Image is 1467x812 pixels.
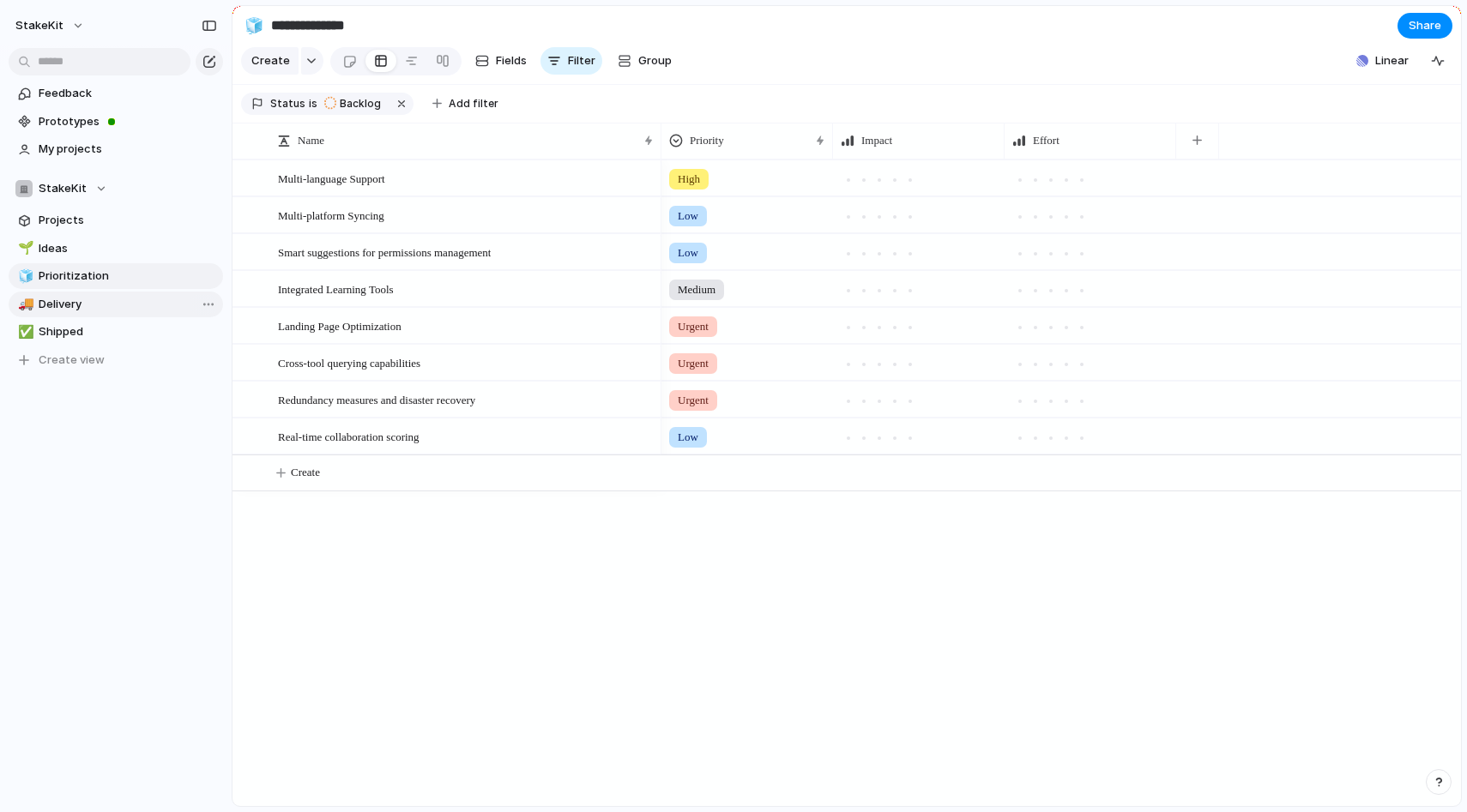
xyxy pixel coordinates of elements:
span: Status [270,96,305,111]
span: Medium [678,281,715,298]
button: StakeKit [9,176,223,201]
button: Group [609,47,680,75]
a: Projects [9,208,223,233]
button: 🚚 [15,296,33,313]
span: Cross-tool querying capabilities [278,352,420,372]
a: 🌱Ideas [9,236,223,262]
button: 🧊 [15,268,33,285]
span: Add filter [449,96,498,111]
a: Feedback [9,81,223,106]
div: 🧊 [244,14,263,37]
span: My projects [39,141,217,158]
span: Fields [496,52,527,69]
span: Effort [1033,132,1059,149]
span: Backlog [340,96,381,111]
span: Prioritization [39,268,217,285]
span: StakeKit [15,17,63,34]
span: Redundancy measures and disaster recovery [278,389,475,409]
span: StakeKit [39,180,87,197]
span: Priority [690,132,724,149]
a: My projects [9,136,223,162]
button: Add filter [422,92,509,116]
button: Create view [9,347,223,373]
div: ✅ [18,322,30,342]
button: Create [241,47,299,75]
span: Multi-language Support [278,168,385,188]
div: 🌱 [18,238,30,258]
span: Share [1409,17,1441,34]
span: Urgent [678,392,709,409]
button: Filter [540,47,602,75]
span: Create [251,52,290,69]
span: Low [678,244,698,262]
span: Linear [1375,52,1409,69]
a: Prototypes [9,109,223,135]
span: Real-time collaboration scoring [278,426,420,446]
span: Low [678,208,698,225]
button: Linear [1349,48,1416,74]
span: Group [638,52,672,69]
span: Low [678,429,698,446]
span: Multi-platform Syncing [278,205,384,225]
div: 🚚 [18,294,30,314]
span: Create view [39,352,105,369]
span: Projects [39,212,217,229]
span: Urgent [678,318,709,335]
span: Name [298,132,324,149]
button: is [305,94,321,113]
span: Landing Page Optimization [278,316,401,335]
span: is [309,96,317,111]
span: Create [291,464,320,481]
button: Backlog [319,94,391,113]
span: Prototypes [39,113,217,130]
div: 🧊 [18,267,30,286]
span: High [678,171,700,188]
button: Fields [468,47,534,75]
span: Filter [568,52,595,69]
span: Smart suggestions for permissions management [278,242,491,262]
span: Integrated Learning Tools [278,279,394,298]
button: 🌱 [15,240,33,257]
a: 🚚Delivery [9,292,223,317]
a: 🧊Prioritization [9,263,223,289]
span: Urgent [678,355,709,372]
button: ✅ [15,323,33,340]
span: Feedback [39,85,217,102]
a: ✅Shipped [9,319,223,345]
span: Delivery [39,296,217,313]
span: Shipped [39,323,217,340]
span: Impact [861,132,892,149]
span: Ideas [39,240,217,257]
button: StakeKit [8,12,94,39]
button: Share [1398,13,1452,39]
button: 🧊 [240,12,268,39]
